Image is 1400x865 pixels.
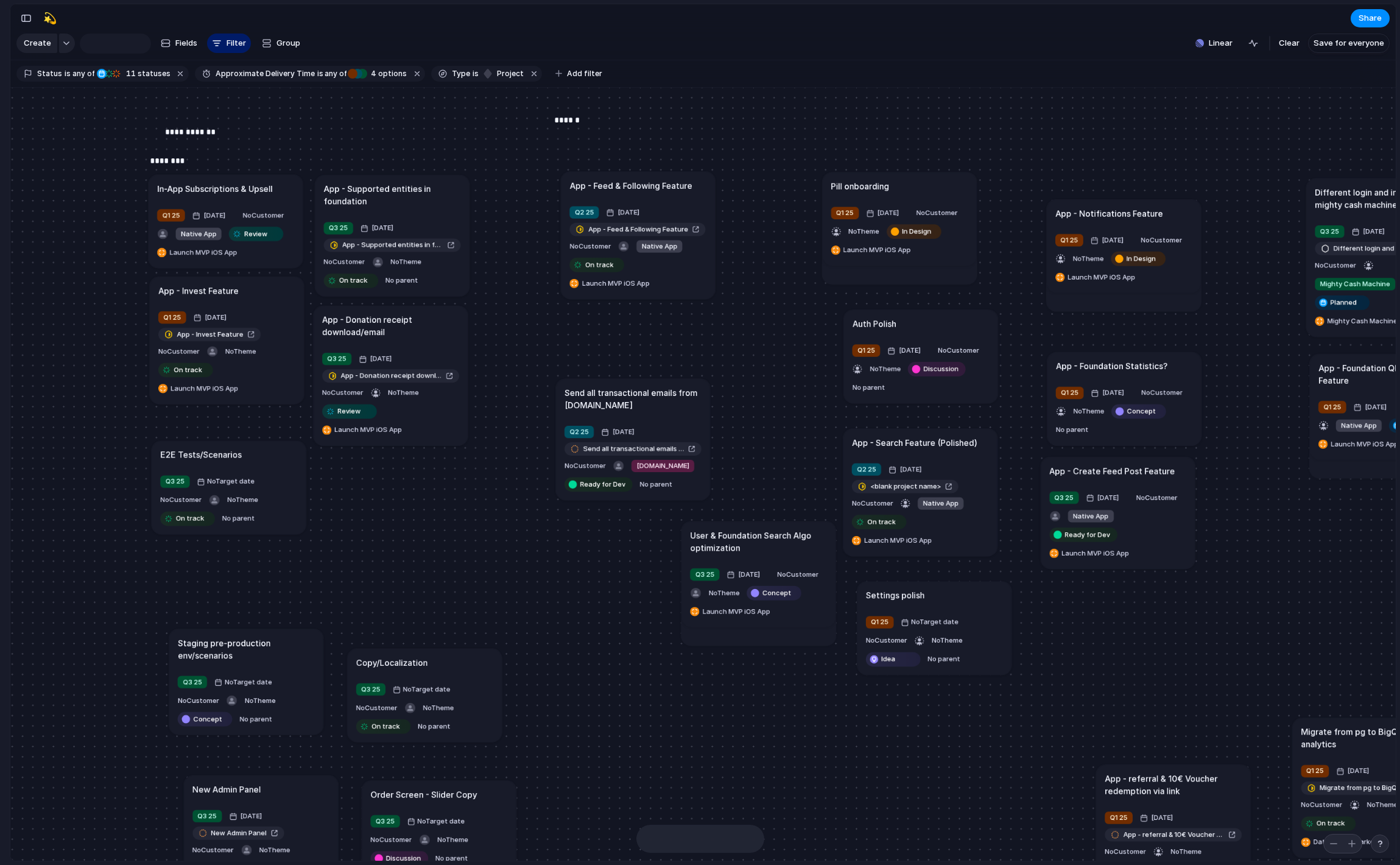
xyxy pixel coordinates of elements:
span: Share [1359,12,1382,24]
button: isany of [315,67,350,80]
button: [DATE] [886,461,927,478]
button: [DATE] [599,423,640,440]
button: NoCustomer [1298,797,1345,813]
button: [DATE] [1088,231,1129,248]
button: No parent [849,379,887,395]
span: Review [244,228,267,238]
button: NoTheme [846,223,882,239]
span: Q1 25 [163,312,181,322]
span: No Target date [417,816,465,826]
button: NoCustomer [1312,257,1359,274]
span: No Customer [158,347,200,355]
button: NoCustomer [158,492,204,508]
button: Ready for Dev [562,476,635,492]
button: NoCustomer [175,692,222,708]
span: Q1 25 [1061,235,1078,245]
button: Q1 25 [829,205,862,221]
a: App - referral & 10€ Voucher redemption via link [1105,828,1242,841]
span: On track [371,721,400,731]
button: On track [354,718,413,735]
span: Q1 25 [1323,402,1341,412]
span: No Target date [911,617,959,627]
span: Fields [175,37,197,49]
span: [DATE] [238,810,266,822]
button: 4 options [348,67,409,80]
span: Launch MVP iOS App [1062,548,1130,558]
button: Create [16,34,57,53]
button: Idea [864,651,923,667]
span: Group [276,37,300,49]
button: Clear [1274,34,1304,53]
span: No parent [927,655,960,663]
button: Native App [173,225,224,242]
span: No Target date [207,476,255,486]
button: Q3 25 [175,674,210,690]
span: Q3 25 [376,816,395,826]
button: Native App [915,495,966,512]
span: Launch MVP iOS App [171,383,238,393]
span: No Theme [227,495,258,504]
button: Filter [207,34,251,53]
button: No parent [637,476,675,492]
span: Q1 25 [162,210,180,220]
span: On track [867,517,896,526]
button: Launch MVP iOS App [320,422,405,438]
a: App - Supported entities in foundation [324,238,461,252]
span: Launch MVP iOS App [582,278,650,288]
button: NoTheme [420,699,456,716]
button: Q3 25 [688,566,722,582]
button: NoCustomer [320,384,366,401]
span: Launch MVP iOS App [843,245,911,255]
span: No Theme [245,696,276,704]
span: Q3 25 [1320,226,1339,236]
button: isany of [62,67,97,80]
button: NoCustomer [156,343,202,359]
span: No parent [385,276,418,284]
span: [DATE] [1099,234,1127,246]
span: Q3 25 [329,223,348,233]
span: No Target date [225,677,272,687]
button: NoTheme [225,492,261,508]
span: No Theme [709,588,740,597]
button: Q1 25 [1316,398,1349,415]
span: No Customer [569,242,611,250]
span: any of [323,68,347,79]
span: Add filter [567,68,602,79]
button: On track [567,256,627,273]
span: Clear [1279,37,1300,49]
button: 💫 [40,9,60,28]
span: [DATE] [202,311,230,323]
span: [DATE] [1360,225,1388,238]
button: Discussion [906,361,968,377]
span: No Customer [866,636,907,644]
span: No Theme [391,257,422,266]
span: [DATE] [875,207,902,219]
button: Q2 25 [849,461,884,478]
button: [DATE] [724,566,765,582]
span: On track [176,514,205,523]
span: [DATE] [615,206,642,218]
span: No parent [222,514,255,523]
button: Q1 25 [849,342,882,358]
span: No parent [418,722,450,730]
span: Q3 25 [328,354,346,364]
button: NoCustomer [775,566,821,582]
span: App - Supported entities in foundation [342,240,443,250]
button: Launch MVP iOS App [829,242,914,258]
span: Native App [923,498,958,508]
button: Concept [175,711,235,727]
button: NoTarget date [404,813,467,829]
span: No Target date [403,684,451,694]
button: [DATE] [1334,763,1375,779]
span: Launch MVP iOS App [864,535,932,545]
button: NoTheme [1071,403,1106,419]
button: NoTheme [1071,250,1106,267]
a: App - Donation receipt download/email [322,369,459,383]
button: Ready for Dev [1047,526,1120,543]
span: No parent [1056,425,1088,434]
button: Linear [1191,34,1237,52]
button: NoTarget date [898,613,961,630]
button: No parent [415,718,453,735]
button: Share [1351,9,1390,27]
button: [DATE] [1351,398,1392,415]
